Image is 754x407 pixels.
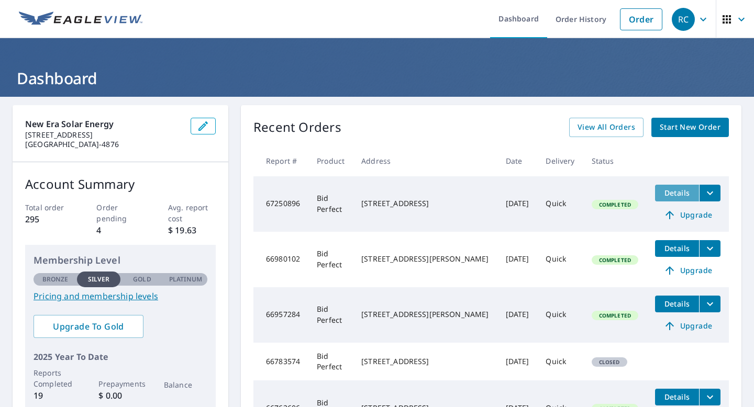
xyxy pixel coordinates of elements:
p: Silver [88,275,110,284]
th: Address [353,145,497,176]
button: filesDropdownBtn-66763606 [699,389,720,405]
td: 66980102 [253,232,308,287]
p: Recent Orders [253,118,341,137]
p: Total order [25,202,73,213]
p: Platinum [169,275,202,284]
td: Bid Perfect [308,287,353,343]
span: View All Orders [578,121,635,134]
td: Quick [537,343,583,380]
td: 67250896 [253,176,308,232]
p: [STREET_ADDRESS] [25,130,182,140]
button: detailsBtn-66957284 [655,296,699,312]
p: [GEOGRAPHIC_DATA]-4876 [25,140,182,149]
span: Upgrade [661,320,714,332]
p: $ 19.63 [168,224,216,236]
p: New Era Solar energy [25,118,182,130]
td: Quick [537,287,583,343]
span: Upgrade [661,264,714,277]
p: Balance [164,379,207,390]
p: Membership Level [34,253,207,267]
a: Order [620,8,662,30]
p: Account Summary [25,175,216,194]
a: View All Orders [569,118,644,137]
span: Completed [593,201,637,208]
span: Closed [593,358,626,366]
th: Status [583,145,647,176]
th: Product [308,145,353,176]
th: Date [497,145,538,176]
p: Gold [133,275,151,284]
span: Upgrade To Gold [42,321,135,332]
p: Avg. report cost [168,202,216,224]
button: detailsBtn-66980102 [655,240,699,257]
td: Bid Perfect [308,176,353,232]
p: Prepayments [98,378,142,389]
p: 295 [25,213,73,225]
span: Details [661,188,693,198]
p: 2025 Year To Date [34,351,207,363]
td: [DATE] [497,176,538,232]
th: Delivery [537,145,583,176]
p: 4 [96,224,144,236]
td: Quick [537,232,583,287]
a: Start New Order [651,118,729,137]
p: $ 0.00 [98,389,142,402]
td: 66957284 [253,287,308,343]
div: [STREET_ADDRESS][PERSON_NAME] [361,309,489,320]
span: Details [661,243,693,253]
span: Completed [593,256,637,264]
div: [STREET_ADDRESS] [361,198,489,209]
button: filesDropdownBtn-67250896 [699,185,720,201]
span: Details [661,299,693,309]
td: Bid Perfect [308,232,353,287]
h1: Dashboard [13,67,741,89]
img: EV Logo [19,12,142,27]
div: [STREET_ADDRESS] [361,356,489,367]
td: [DATE] [497,232,538,287]
span: Completed [593,312,637,319]
td: Quick [537,176,583,232]
p: Bronze [42,275,69,284]
a: Upgrade [655,207,720,223]
p: Order pending [96,202,144,224]
div: [STREET_ADDRESS][PERSON_NAME] [361,254,489,264]
p: 19 [34,389,77,402]
button: detailsBtn-67250896 [655,185,699,201]
button: filesDropdownBtn-66980102 [699,240,720,257]
span: Upgrade [661,209,714,221]
button: filesDropdownBtn-66957284 [699,296,720,312]
p: Reports Completed [34,367,77,389]
td: 66783574 [253,343,308,380]
a: Pricing and membership levels [34,290,207,302]
span: Details [661,392,693,402]
a: Upgrade [655,318,720,334]
td: [DATE] [497,287,538,343]
a: Upgrade To Gold [34,315,143,338]
a: Upgrade [655,262,720,279]
th: Report # [253,145,308,176]
span: Start New Order [660,121,720,134]
button: detailsBtn-66763606 [655,389,699,405]
td: [DATE] [497,343,538,380]
td: Bid Perfect [308,343,353,380]
div: RC [672,8,695,31]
